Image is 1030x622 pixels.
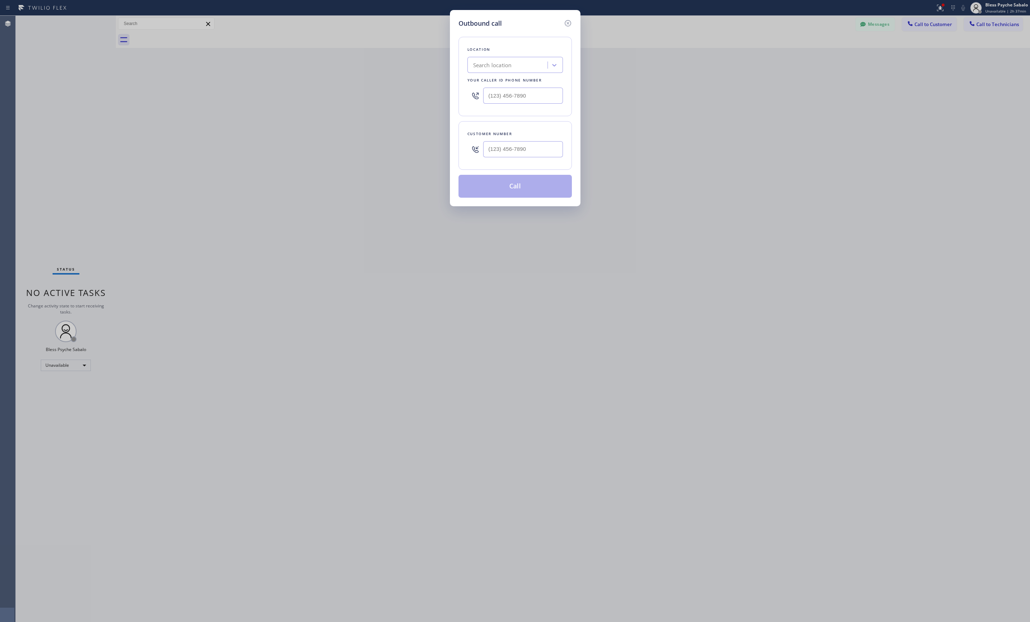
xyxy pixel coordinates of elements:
div: Your caller id phone number [467,76,563,84]
input: (123) 456-7890 [483,88,563,104]
div: Location [467,46,563,53]
button: Call [458,175,572,198]
h5: Outbound call [458,19,502,28]
div: Search location [473,61,512,69]
input: (123) 456-7890 [483,141,563,157]
div: Customer number [467,130,563,138]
